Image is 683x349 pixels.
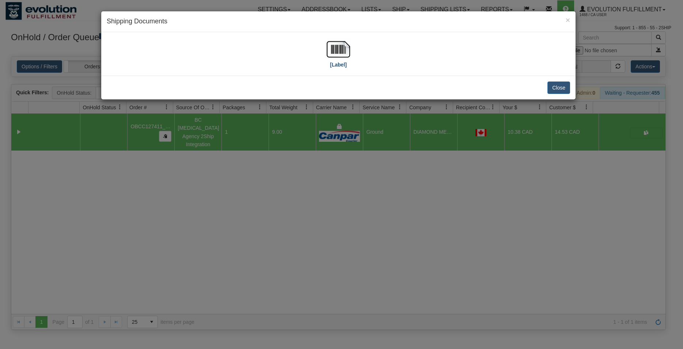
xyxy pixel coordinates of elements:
img: barcode.jpg [327,38,350,61]
a: [Label] [327,46,350,67]
label: [Label] [330,61,347,68]
span: × [566,16,570,24]
h4: Shipping Documents [107,17,570,26]
button: Close [547,81,570,94]
button: Close [566,16,570,24]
